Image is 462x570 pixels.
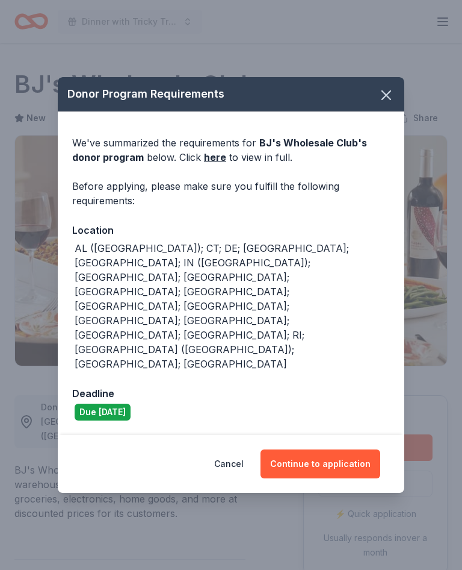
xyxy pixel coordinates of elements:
div: AL ([GEOGRAPHIC_DATA]); CT; DE; [GEOGRAPHIC_DATA]; [GEOGRAPHIC_DATA]; IN ([GEOGRAPHIC_DATA]); [GE... [75,241,390,371]
div: Location [72,222,390,238]
div: Before applying, please make sure you fulfill the following requirements: [72,179,390,208]
button: Continue to application [260,449,380,478]
button: Cancel [214,449,244,478]
a: here [204,150,226,164]
div: Deadline [72,386,390,401]
div: Due [DATE] [75,404,131,421]
div: We've summarized the requirements for below. Click to view in full. [72,136,390,164]
div: Donor Program Requirements [58,77,404,111]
